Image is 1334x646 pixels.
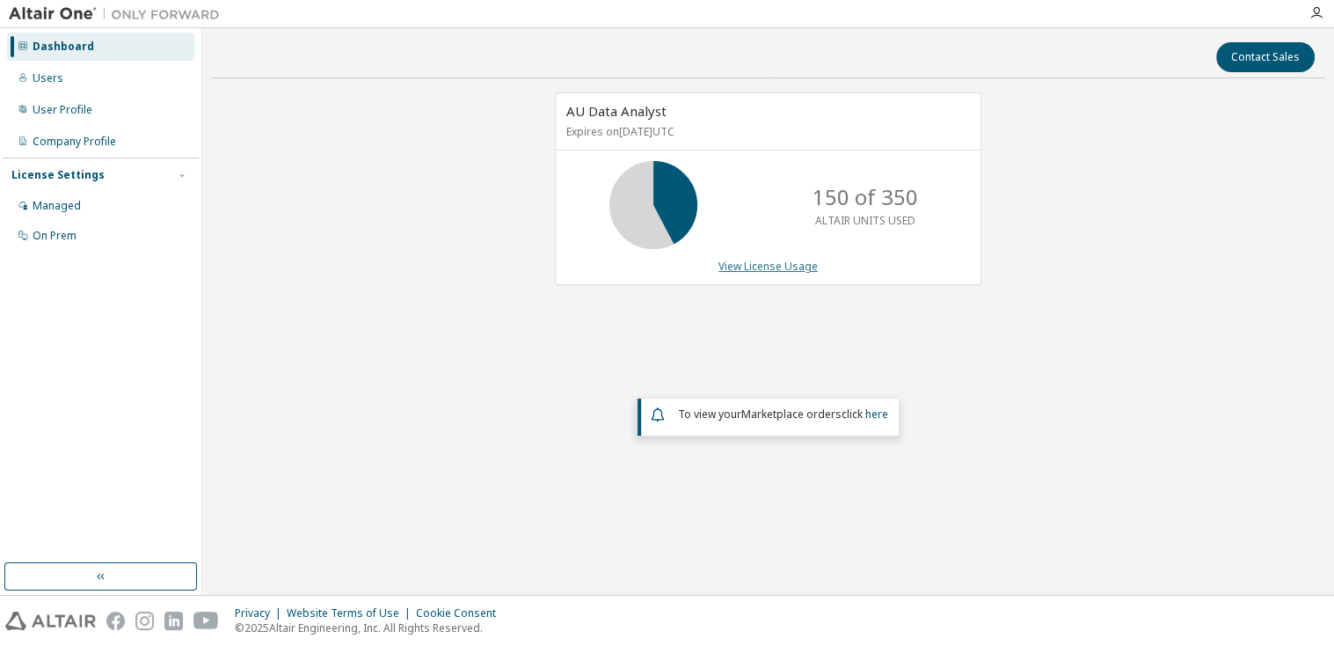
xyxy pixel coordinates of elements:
div: Users [33,71,63,85]
div: Privacy [235,606,287,620]
p: Expires on [DATE] UTC [566,124,966,139]
div: Company Profile [33,135,116,149]
img: altair_logo.svg [5,612,96,630]
img: linkedin.svg [164,612,183,630]
em: Marketplace orders [741,407,842,422]
span: AU Data Analyst [566,102,667,120]
p: 150 of 350 [813,182,918,212]
div: Cookie Consent [416,606,507,620]
div: License Settings [11,168,105,182]
p: ALTAIR UNITS USED [815,213,915,228]
img: Altair One [9,5,229,23]
div: User Profile [33,103,92,117]
div: Website Terms of Use [287,606,416,620]
img: facebook.svg [106,612,125,630]
div: Dashboard [33,40,94,54]
span: To view your click [678,407,888,422]
a: here [865,407,888,422]
img: instagram.svg [135,612,154,630]
a: View License Usage [718,259,818,274]
img: youtube.svg [193,612,219,630]
p: © 2025 Altair Engineering, Inc. All Rights Reserved. [235,620,507,635]
div: On Prem [33,229,77,243]
button: Contact Sales [1216,42,1315,72]
div: Managed [33,199,81,213]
